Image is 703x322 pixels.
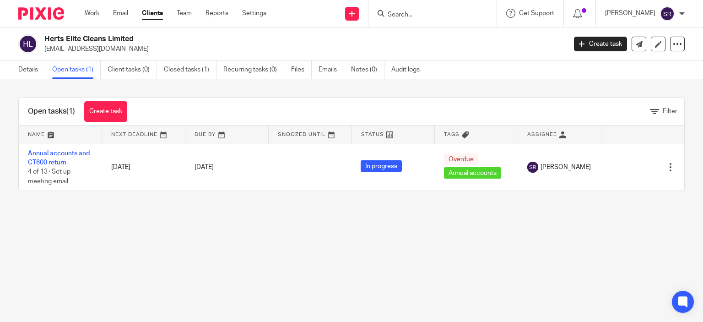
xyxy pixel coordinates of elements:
[18,61,45,79] a: Details
[44,34,457,44] h2: Herts Elite Cleans Limited
[351,61,384,79] a: Notes (0)
[660,6,675,21] img: svg%3E
[278,132,326,137] span: Snoozed Until
[444,132,460,137] span: Tags
[66,108,75,115] span: (1)
[195,164,214,170] span: [DATE]
[113,9,128,18] a: Email
[108,61,157,79] a: Client tasks (0)
[319,61,344,79] a: Emails
[205,9,228,18] a: Reports
[519,10,554,16] span: Get Support
[18,34,38,54] img: svg%3E
[28,169,70,185] span: 4 of 13 · Set up meeting email
[605,9,655,18] p: [PERSON_NAME]
[663,108,677,115] span: Filter
[527,162,538,173] img: svg%3E
[387,11,469,19] input: Search
[44,44,560,54] p: [EMAIL_ADDRESS][DOMAIN_NAME]
[361,132,384,137] span: Status
[444,167,501,179] span: Annual accounts
[177,9,192,18] a: Team
[102,144,185,191] td: [DATE]
[164,61,216,79] a: Closed tasks (1)
[52,61,101,79] a: Open tasks (1)
[242,9,266,18] a: Settings
[223,61,284,79] a: Recurring tasks (0)
[18,7,64,20] img: Pixie
[84,101,127,122] a: Create task
[142,9,163,18] a: Clients
[85,9,99,18] a: Work
[28,150,90,166] a: Annual accounts and CT600 return
[444,153,478,165] span: Overdue
[28,107,75,116] h1: Open tasks
[574,37,627,51] a: Create task
[361,160,402,172] span: In progress
[291,61,312,79] a: Files
[541,163,591,172] span: [PERSON_NAME]
[391,61,427,79] a: Audit logs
